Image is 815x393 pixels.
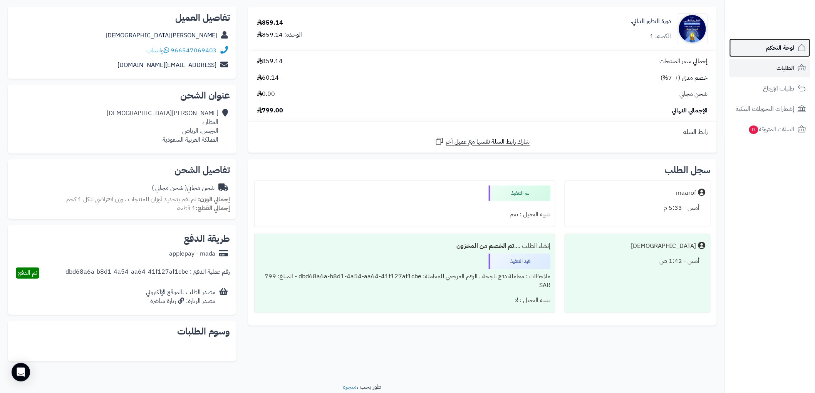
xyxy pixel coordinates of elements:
h2: تفاصيل الشحن [14,166,230,175]
span: لم تقم بتحديد أوزان للمنتجات ، وزن افتراضي للكل 1 كجم [66,195,196,204]
div: رابط السلة [251,128,714,137]
span: شحن مجاني [680,90,708,99]
span: شارك رابط السلة نفسها مع عميل آخر [446,137,530,146]
img: logo-2.png [763,19,808,35]
h2: طريقة الدفع [184,234,230,243]
a: طلبات الإرجاع [729,79,810,98]
div: maarof [676,189,696,197]
img: 1756044515-%D8%A7%D9%84%D8%AA%D8%B7%D9%88%D8%B1%20%D8%A7%D9%84%D8%B0%D8%A7%D8%AA%D9%8A%20-%20%D8%... [677,13,708,44]
span: إجمالي سعر المنتجات [660,57,708,66]
div: مصدر الزيارة: زيارة مباشرة [146,297,216,306]
a: السلات المتروكة0 [729,120,810,139]
a: 966547069403 [171,46,217,55]
div: Open Intercom Messenger [12,363,30,381]
div: [DEMOGRAPHIC_DATA] [631,242,696,251]
div: شحن مجاني [152,184,215,192]
div: أمس - 1:42 ص [570,254,706,269]
b: تم الخصم من المخزون [456,241,514,251]
div: 859.14 [257,18,283,27]
span: تم الدفع [18,268,37,278]
div: الوحدة: 859.14 [257,30,302,39]
div: مصدر الطلب :الموقع الإلكتروني [146,288,216,306]
h2: تفاصيل العميل [14,13,230,22]
span: الطلبات [777,63,795,74]
a: [EMAIL_ADDRESS][DOMAIN_NAME] [117,60,217,70]
span: -60.14 [257,74,282,82]
a: شارك رابط السلة نفسها مع عميل آخر [435,137,530,146]
div: الكمية: 1 [650,32,671,41]
a: دورة التطور الذاتي. [631,17,671,26]
a: لوحة التحكم [729,38,810,57]
div: أمس - 5:33 م [570,201,706,216]
a: واتساب [146,46,169,55]
a: [PERSON_NAME][DEMOGRAPHIC_DATA] [106,31,218,40]
div: قيد التنفيذ [489,254,550,269]
span: 799.00 [257,106,283,115]
span: إشعارات التحويلات البنكية [736,104,795,114]
div: تنبيه العميل : نعم [259,207,550,222]
div: applepay - mada [169,249,216,258]
strong: إجمالي الوزن: [198,195,230,204]
div: [PERSON_NAME][DEMOGRAPHIC_DATA] المطار ، النرجس، الرياض المملكة العربية السعودية [107,109,219,144]
span: 0.00 [257,90,275,99]
h2: وسوم الطلبات [14,327,230,336]
a: الطلبات [729,59,810,77]
div: تنبيه العميل : لا [259,293,550,308]
div: رقم عملية الدفع : dbd68a6a-b8d1-4a54-aa64-41f127af1cbe [65,268,230,279]
span: 859.14 [257,57,283,66]
div: تم التنفيذ [489,186,550,201]
a: متجرة [343,382,357,391]
strong: إجمالي القطع: [196,204,230,213]
div: إنشاء الطلب .... [259,239,550,254]
small: 1 قطعة [177,204,230,213]
span: 0 [749,125,758,134]
h3: سجل الطلب [665,166,711,175]
div: ملاحظات : معاملة دفع ناجحة ، الرقم المرجعي للمعاملة: dbd68a6a-b8d1-4a54-aa64-41f127af1cbe - المبل... [259,269,550,293]
a: إشعارات التحويلات البنكية [729,100,810,118]
span: الإجمالي النهائي [672,106,708,115]
span: السلات المتروكة [748,124,795,135]
span: خصم مدى (+-7%) [661,74,708,82]
h2: عنوان الشحن [14,91,230,100]
span: طلبات الإرجاع [763,83,795,94]
span: ( شحن مجاني ) [152,183,187,192]
span: لوحة التحكم [766,42,795,53]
